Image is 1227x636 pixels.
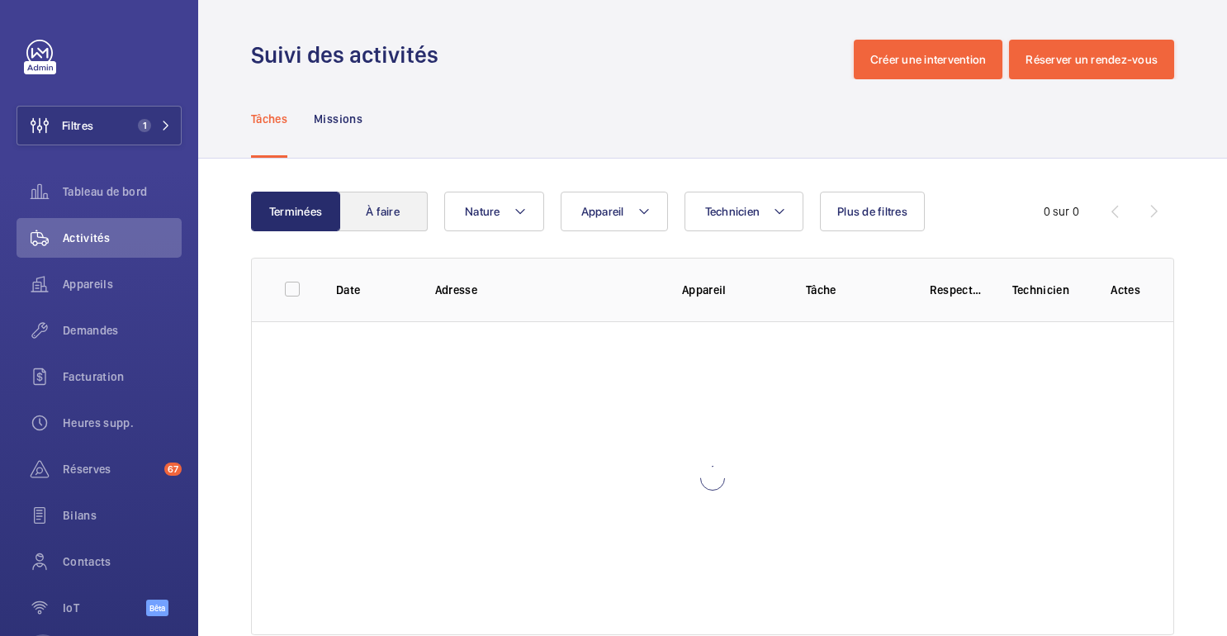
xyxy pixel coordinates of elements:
font: 67 [168,463,178,475]
button: Réserver un rendez-vous [1009,40,1174,79]
button: À faire [339,192,428,231]
font: Facturation [63,370,125,383]
font: Filtres [62,119,93,132]
font: Missions [314,112,362,126]
font: Bêta [149,603,165,613]
button: Nature [444,192,544,231]
font: Adresse [435,283,477,297]
font: Tâche [806,283,836,297]
font: Terminées [269,205,322,218]
font: Appareil [581,205,624,218]
font: Contacts [63,555,111,568]
font: Activités [63,231,110,244]
font: Tâches [251,112,287,126]
button: Terminées [251,192,340,231]
button: Créer une intervention [854,40,1003,79]
font: 1 [143,120,147,131]
font: Respecter le délai [930,283,1025,297]
font: Heures supp. [63,416,134,430]
font: 0 sur 0 [1044,205,1079,218]
button: Technicien [685,192,804,231]
font: Appareil [682,283,727,297]
font: Nature [465,205,500,218]
font: Appareils [63,278,113,291]
font: Technicien [705,205,760,218]
button: Appareil [561,192,668,231]
font: Réserves [63,463,111,476]
font: Créer une intervention [870,53,987,66]
font: Réserver un rendez-vous [1026,53,1158,66]
font: Suivi des activités [251,40,438,69]
font: IoT [63,601,79,615]
font: À faire [366,205,400,218]
button: Filtres1 [17,106,182,145]
font: Plus de filtres [837,205,907,218]
font: Bilans [63,509,97,522]
font: Tableau de bord [63,185,147,198]
font: Technicien [1012,283,1070,297]
font: Date [336,283,360,297]
font: Actes [1111,283,1140,297]
font: Demandes [63,324,119,337]
button: Plus de filtres [820,192,925,231]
